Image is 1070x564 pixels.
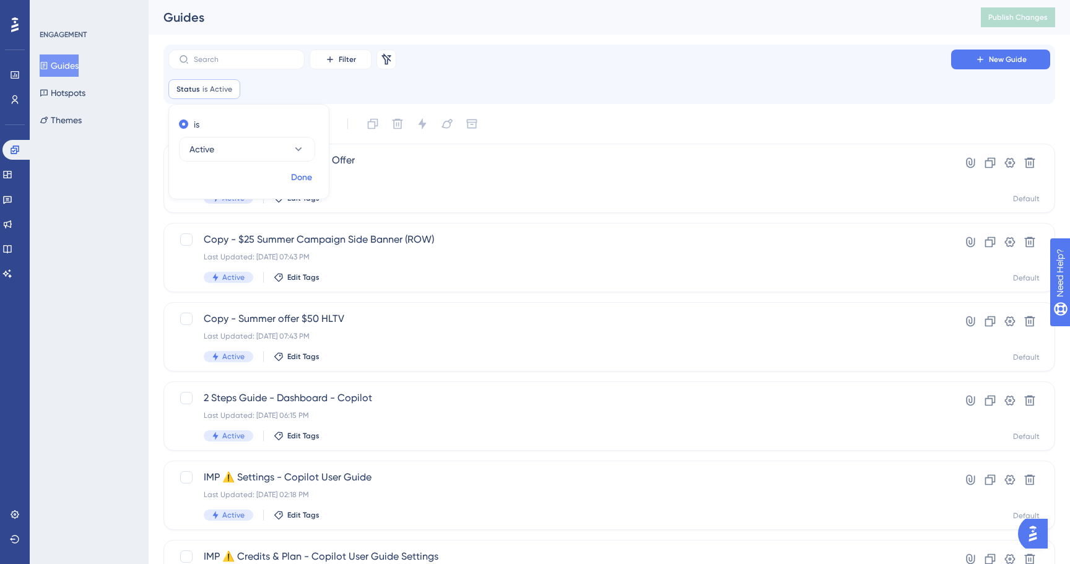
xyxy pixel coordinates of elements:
[1013,273,1040,283] div: Default
[989,54,1027,64] span: New Guide
[210,84,232,94] span: Active
[310,50,372,69] button: Filter
[204,173,916,183] div: Last Updated: [DATE] 02:31 PM
[222,510,245,520] span: Active
[204,391,916,406] span: 2 Steps Guide - Dashboard - Copilot
[179,137,315,162] button: Active
[194,55,294,64] input: Search
[204,252,916,262] div: Last Updated: [DATE] 07:43 PM
[204,232,916,247] span: Copy - $25 Summer Campaign Side Banner (ROW)
[274,510,320,520] button: Edit Tags
[274,352,320,362] button: Edit Tags
[204,470,916,485] span: IMP ⚠️ Settings - Copilot User Guide
[988,12,1048,22] span: Publish Changes
[204,153,916,168] span: Affiliate Summer Campaign Offer
[287,352,320,362] span: Edit Tags
[274,431,320,441] button: Edit Tags
[204,311,916,326] span: Copy - Summer offer $50 HLTV
[287,272,320,282] span: Edit Tags
[40,109,82,131] button: Themes
[222,352,245,362] span: Active
[29,3,77,18] span: Need Help?
[287,510,320,520] span: Edit Tags
[287,431,320,441] span: Edit Tags
[1018,515,1055,552] iframe: UserGuiding AI Assistant Launcher
[189,142,214,157] span: Active
[222,431,245,441] span: Active
[194,117,199,132] label: is
[274,272,320,282] button: Edit Tags
[1013,432,1040,441] div: Default
[204,331,916,341] div: Last Updated: [DATE] 07:43 PM
[204,490,916,500] div: Last Updated: [DATE] 02:18 PM
[40,54,79,77] button: Guides
[204,410,916,420] div: Last Updated: [DATE] 06:15 PM
[339,54,356,64] span: Filter
[202,84,207,94] span: is
[951,50,1050,69] button: New Guide
[204,549,916,564] span: IMP ⚠️ Credits & Plan - Copilot User Guide Settings
[284,167,319,189] button: Done
[1013,511,1040,521] div: Default
[163,9,950,26] div: Guides
[291,170,312,185] span: Done
[1013,194,1040,204] div: Default
[981,7,1055,27] button: Publish Changes
[40,30,87,40] div: ENGAGEMENT
[176,84,200,94] span: Status
[40,82,85,104] button: Hotspots
[1013,352,1040,362] div: Default
[222,272,245,282] span: Active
